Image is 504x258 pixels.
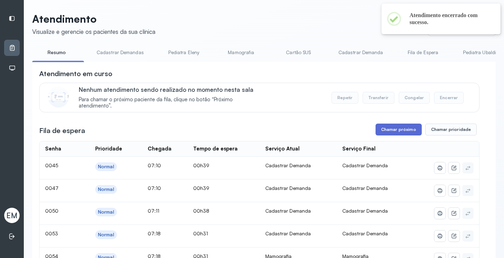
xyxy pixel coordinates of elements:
[148,230,161,236] span: 07:18
[32,13,155,25] p: Atendimento
[45,230,58,236] span: 0053
[98,186,114,192] div: Normal
[32,47,81,58] a: Resumo
[159,47,208,58] a: Pediatra Eleny
[274,47,323,58] a: Cartão SUS
[193,208,209,214] span: 00h38
[265,162,331,169] div: Cadastrar Demanda
[265,208,331,214] div: Cadastrar Demanda
[148,146,171,152] div: Chegada
[434,92,464,104] button: Encerrar
[409,12,489,26] h2: Atendimento encerrado com sucesso.
[217,47,266,58] a: Mamografia
[331,92,358,104] button: Repetir
[148,208,159,214] span: 07:11
[342,162,388,168] span: Cadastrar Demanda
[342,230,388,236] span: Cadastrar Demanda
[193,146,238,152] div: Tempo de espera
[6,211,17,220] span: EM
[342,185,388,191] span: Cadastrar Demanda
[399,47,448,58] a: Fila de Espera
[376,124,422,135] button: Chamar próximo
[265,185,331,191] div: Cadastrar Demanda
[45,146,61,152] div: Senha
[32,28,155,35] div: Visualize e gerencie os pacientes da sua clínica
[399,92,430,104] button: Congelar
[98,164,114,170] div: Normal
[193,185,209,191] span: 00h39
[39,126,85,135] h3: Fila de espera
[45,185,58,191] span: 0047
[331,47,390,58] a: Cadastrar Demanda
[342,146,376,152] div: Serviço Final
[148,185,161,191] span: 07:10
[98,209,114,215] div: Normal
[98,232,114,238] div: Normal
[193,230,208,236] span: 00h31
[363,92,394,104] button: Transferir
[148,162,161,168] span: 07:10
[193,162,209,168] span: 00h39
[39,69,112,79] h3: Atendimento em curso
[342,208,388,214] span: Cadastrar Demanda
[265,230,331,237] div: Cadastrar Demanda
[425,124,477,135] button: Chamar prioridade
[265,146,300,152] div: Serviço Atual
[95,146,122,152] div: Prioridade
[79,86,264,93] p: Nenhum atendimento sendo realizado no momento nesta sala
[48,87,69,108] img: Imagem de CalloutCard
[90,47,151,58] a: Cadastrar Demandas
[45,162,58,168] span: 0045
[45,208,58,214] span: 0050
[79,96,264,110] span: Para chamar o próximo paciente da fila, clique no botão “Próximo atendimento”.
